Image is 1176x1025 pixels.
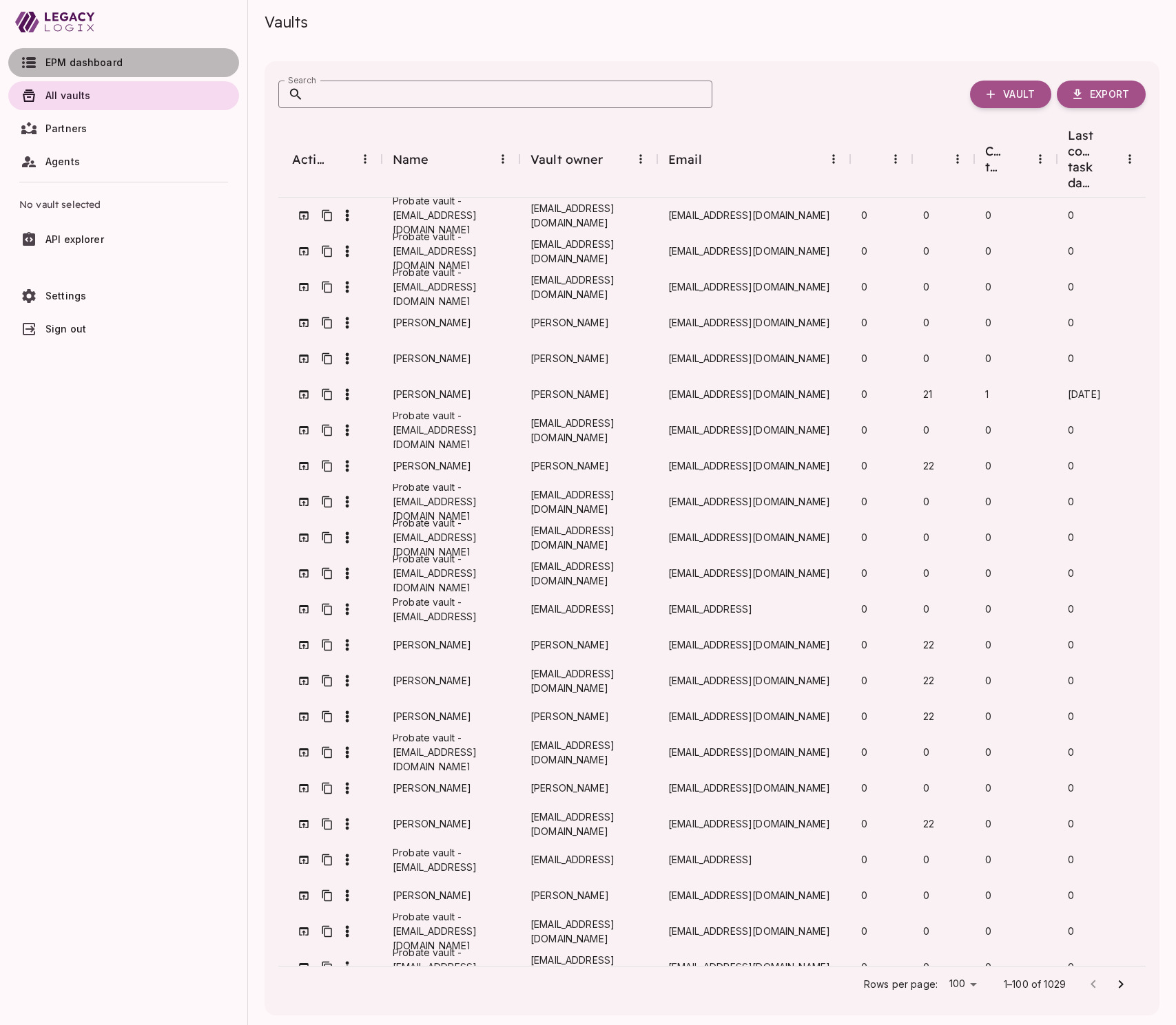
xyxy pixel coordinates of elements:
[985,208,991,222] div: 0
[985,244,991,258] div: 0
[861,494,867,509] div: 0
[923,960,929,974] div: 0
[861,745,867,759] div: 0
[292,311,316,335] button: Go to vault
[985,279,991,294] div: 0
[861,147,885,171] button: Sort
[1068,530,1074,545] div: 0
[19,188,228,221] span: No vault selected
[657,127,850,191] div: Email
[530,637,609,652] span: [PERSON_NAME]
[292,955,316,979] button: Go to vault
[393,595,508,624] span: Probate vault - [EMAIL_ADDRESS]
[1094,147,1117,171] button: Sort
[861,781,867,795] div: 0
[861,602,867,616] div: 0
[668,745,830,759] span: [EMAIL_ADDRESS][DOMAIN_NAME]
[393,351,471,366] span: [PERSON_NAME]
[530,487,646,516] span: [EMAIL_ADDRESS][DOMAIN_NAME]
[8,282,239,310] a: Settings
[292,562,316,585] button: Go to vault
[1057,127,1146,191] div: Last completed task date
[393,193,508,237] span: Probate vault - [EMAIL_ADDRESS][DOMAIN_NAME]
[985,494,991,509] div: 0
[668,602,752,616] span: [EMAIL_ADDRESS]
[292,741,316,764] button: Go to vault
[923,924,929,938] div: 0
[668,494,830,509] span: [EMAIL_ADDRESS][DOMAIN_NAME]
[943,974,982,994] div: 100
[1068,673,1074,688] div: 0
[923,745,929,759] div: 0
[883,147,908,171] button: Menu
[985,602,991,616] div: 0
[316,920,339,943] button: Copy Vault ID
[923,458,934,473] div: 22
[668,566,830,580] span: [EMAIL_ADDRESS][DOMAIN_NAME]
[861,924,867,938] div: 0
[923,530,929,545] div: 0
[861,566,867,580] div: 0
[393,408,508,452] span: Probate vault - [EMAIL_ADDRESS][DOMAIN_NAME]
[316,204,339,227] button: Copy Vault ID
[45,123,87,134] span: Partners
[604,147,627,171] button: Sort
[1068,127,1094,191] div: Last completed task date
[1068,637,1074,652] div: 0
[985,960,991,974] div: 0
[265,12,308,32] span: Vaults
[393,637,471,652] span: [PERSON_NAME]
[861,279,867,294] div: 0
[1068,315,1074,330] div: 0
[292,490,316,514] button: Go to vault
[530,917,646,946] span: [EMAIL_ADDRESS][DOMAIN_NAME]
[985,673,991,688] div: 0
[1068,602,1074,616] div: 0
[519,127,657,191] div: Vault owner
[970,81,1051,108] button: Vault
[288,74,317,86] label: Search
[985,143,1004,175] div: Completed tasks
[393,480,508,523] span: Probate vault - [EMAIL_ADDRESS][DOMAIN_NAME]
[8,147,239,176] a: Agents
[1057,81,1146,108] button: Export
[316,884,339,907] button: Copy Vault ID
[1068,244,1074,258] div: 0
[1068,566,1074,580] div: 0
[292,848,316,871] button: Go to vault
[393,888,471,902] span: [PERSON_NAME]
[278,127,382,191] div: Actions
[923,673,934,688] div: 22
[316,633,339,657] button: Copy Vault ID
[1068,494,1074,509] div: 0
[1068,351,1074,366] div: 0
[530,781,609,795] span: [PERSON_NAME]
[985,745,991,759] div: 0
[530,351,609,366] span: [PERSON_NAME]
[530,523,646,552] span: [EMAIL_ADDRESS][DOMAIN_NAME]
[530,458,609,473] span: [PERSON_NAME]
[985,852,991,867] div: 0
[530,387,609,401] span: [PERSON_NAME]
[923,566,929,580] div: 0
[429,147,453,171] button: Sort
[292,151,329,167] div: Actions
[530,559,646,588] span: [EMAIL_ADDRESS][DOMAIN_NAME]
[316,275,339,299] button: Copy Vault ID
[985,351,991,366] div: 0
[292,419,316,442] button: Go to vault
[1068,279,1074,294] div: 0
[1068,387,1101,401] div: 8/17/2025
[923,709,934,723] div: 22
[923,888,929,902] div: 0
[668,637,830,652] span: [EMAIL_ADDRESS][DOMAIN_NAME]
[329,147,353,171] button: Sort
[316,490,339,514] button: Copy Vault ID
[668,208,830,222] span: [EMAIL_ADDRESS][DOMAIN_NAME]
[923,852,929,867] div: 0
[923,315,929,330] div: 0
[393,387,471,401] span: [PERSON_NAME]
[985,458,991,473] div: 0
[316,311,339,335] button: Copy Vault ID
[668,852,752,867] span: [EMAIL_ADDRESS]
